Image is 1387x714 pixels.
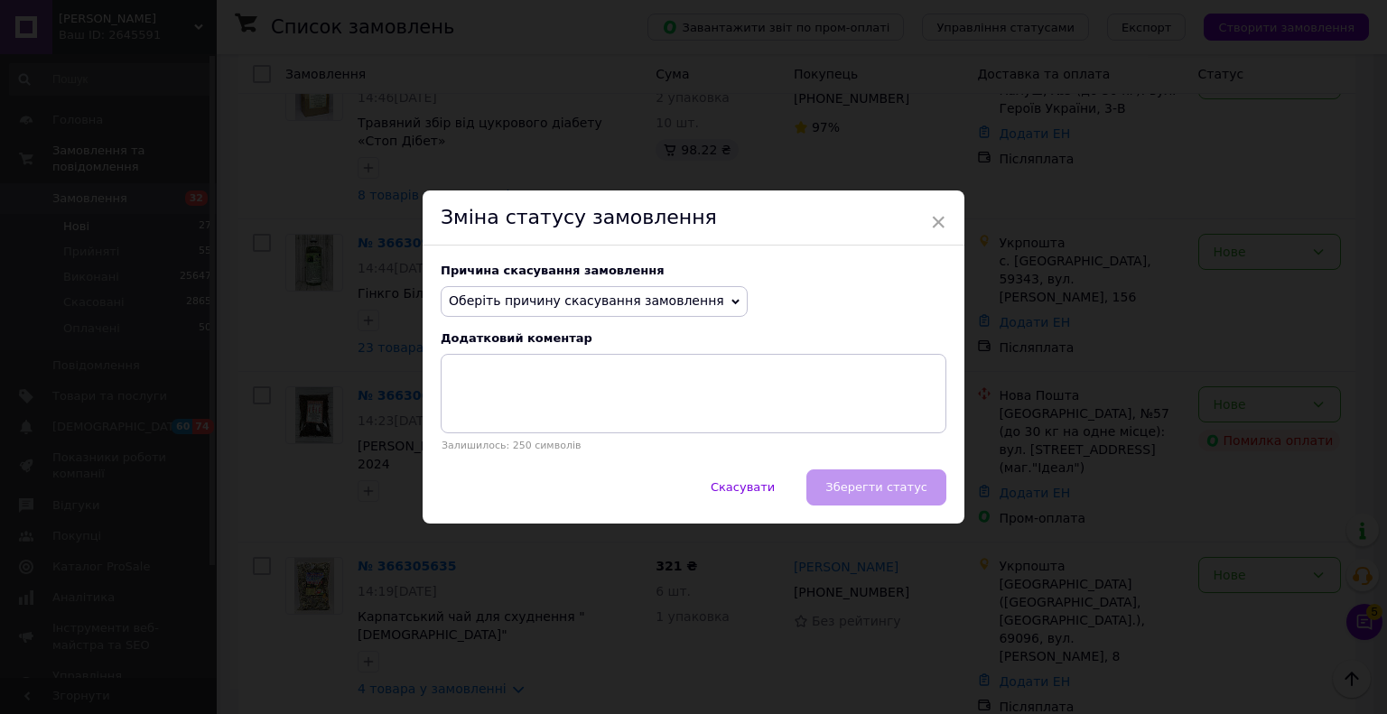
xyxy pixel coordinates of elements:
span: Оберіть причину скасування замовлення [449,293,724,308]
div: Зміна статусу замовлення [423,190,964,246]
p: Залишилось: 250 символів [441,440,946,451]
span: Скасувати [711,480,775,494]
button: Скасувати [692,469,794,505]
span: × [930,207,946,237]
div: Причина скасування замовлення [441,264,946,277]
div: Додатковий коментар [441,331,946,345]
